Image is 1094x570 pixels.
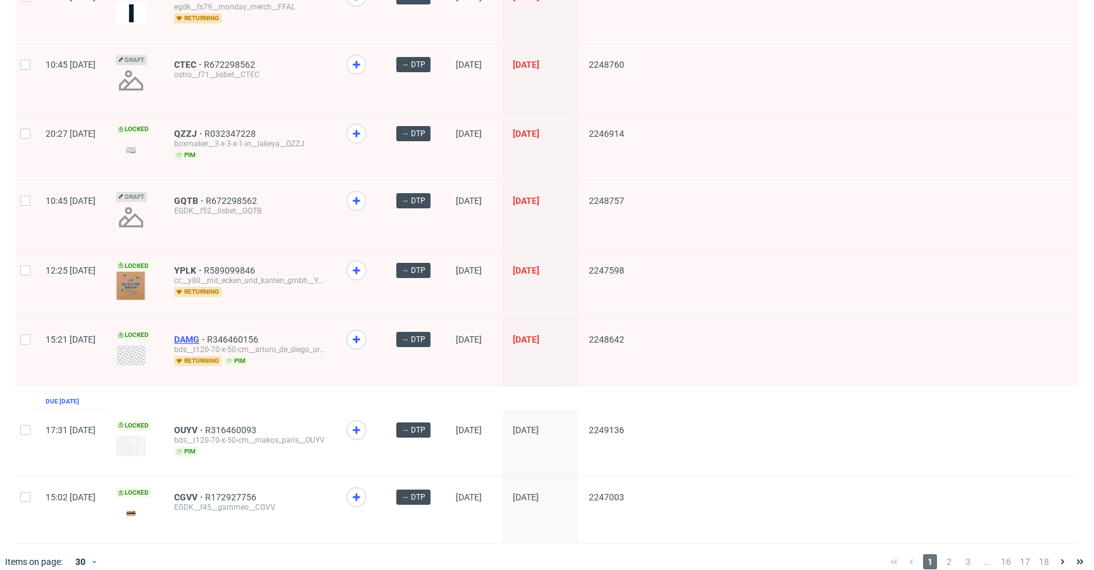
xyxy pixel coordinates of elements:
span: Draft [116,192,147,202]
div: ostro__f71__lisbet__CTEC [174,70,326,80]
img: version_two_editor_design.png [116,345,146,366]
img: no_design.png [116,202,146,232]
span: → DTP [401,424,425,436]
a: QZZJ [174,129,204,139]
span: returning [174,356,222,366]
span: Locked [116,488,151,498]
div: bds__t120-70-x-50-cm__arturo_de_diego_uribe_echevarria__DAMG [174,345,326,355]
a: OUYV [174,425,205,435]
span: [DATE] [513,129,539,139]
span: 15:21 [DATE] [46,334,96,345]
a: R316460093 [205,425,259,435]
span: 2 [942,554,956,569]
div: bds__t120-70-x-50-cm__makos_paris__OUYV [174,435,326,445]
span: [DATE] [513,334,539,345]
span: Locked [116,421,151,431]
span: 1 [923,554,937,569]
a: R672298562 [206,196,260,206]
span: Locked [116,124,151,134]
span: ... [980,554,994,569]
span: 2248642 [589,334,624,345]
span: → DTP [401,491,425,503]
span: 2248760 [589,60,624,70]
a: YPLK [174,265,204,275]
a: R032347228 [204,129,258,139]
span: [DATE] [456,60,482,70]
img: version_two_editor_design.png [116,3,146,24]
span: Items on page: [5,555,63,568]
div: EGDK__f45__gammeo__CGVV [174,502,326,512]
span: [DATE] [456,265,482,275]
div: boxmaker__3-x-3-x-1-in__lakeya__QZZJ [174,139,326,149]
span: [DATE] [456,425,482,435]
div: egdk__fs79__monday_merch__FFAL [174,2,326,12]
a: R672298562 [204,60,258,70]
span: 12:25 [DATE] [46,265,96,275]
span: 15:02 [DATE] [46,492,96,502]
img: version_two_editor_design [116,271,146,301]
a: R172927756 [205,492,259,502]
span: pim [224,356,248,366]
img: version_two_editor_design [116,141,146,158]
span: pim [174,150,198,160]
span: 20:27 [DATE] [46,129,96,139]
span: returning [174,287,222,297]
span: → DTP [401,265,425,276]
span: [DATE] [513,196,539,206]
span: → DTP [401,334,425,345]
span: 2248757 [589,196,624,206]
span: 17:31 [DATE] [46,425,96,435]
span: [DATE] [456,196,482,206]
span: 18 [1037,554,1051,569]
img: version_two_editor_design.png [116,435,146,457]
span: 2249136 [589,425,624,435]
span: Draft [116,55,147,65]
span: 2246914 [589,129,624,139]
div: Due [DATE] [46,396,79,407]
span: pim [174,446,198,457]
span: [DATE] [456,334,482,345]
span: returning [174,13,222,23]
span: → DTP [401,195,425,206]
span: [DATE] [456,492,482,502]
a: CTEC [174,60,204,70]
a: R589099846 [204,265,258,275]
span: 10:45 [DATE] [46,196,96,206]
span: → DTP [401,128,425,139]
span: 2247598 [589,265,624,275]
span: 16 [999,554,1013,569]
div: EGDK__f52__lisbet__GQTB [174,206,326,216]
span: [DATE] [513,265,539,275]
a: DAMG [174,334,207,345]
a: GQTB [174,196,206,206]
span: [DATE] [456,129,482,139]
span: 17 [1018,554,1032,569]
span: Locked [116,330,151,340]
a: CGVV [174,492,205,502]
a: R346460156 [207,334,261,345]
span: 2247003 [589,492,624,502]
span: Locked [116,261,151,271]
span: → DTP [401,59,425,70]
span: 10:45 [DATE] [46,60,96,70]
img: version_two_editor_design [116,505,146,522]
span: [DATE] [513,425,539,435]
span: 3 [961,554,975,569]
span: [DATE] [513,60,539,70]
div: cc__y80__mit_ecken_und_kanten_gmbh__YPLK [174,275,326,286]
img: no_design.png [116,65,146,96]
